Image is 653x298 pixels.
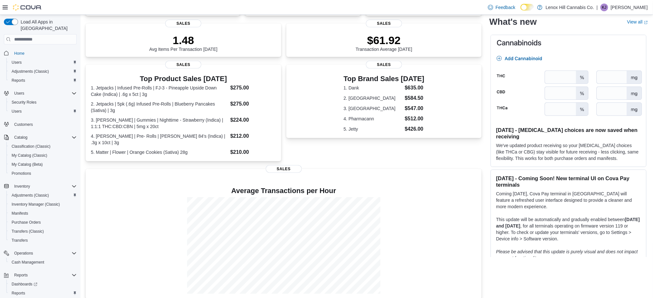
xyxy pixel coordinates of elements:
span: Transfers (Classic) [12,229,44,234]
span: Operations [12,249,77,257]
span: Classification (Classic) [12,144,51,149]
p: Lenox Hill Cannabis Co. [546,4,594,11]
p: [PERSON_NAME] [611,4,648,11]
strong: [DATE] and [DATE] [496,217,640,228]
span: Reports [9,289,77,297]
span: Promotions [12,171,31,176]
span: Inventory Manager (Classic) [12,202,60,207]
span: Sales [366,20,402,27]
button: Purchase Orders [6,218,79,227]
a: Inventory Manager (Classic) [9,200,62,208]
button: Inventory [1,182,79,191]
a: Cash Management [9,258,47,266]
span: Adjustments (Classic) [12,193,49,198]
span: Purchase Orders [9,219,77,226]
button: Users [1,89,79,98]
span: Adjustments (Classic) [9,68,77,75]
span: Users [12,60,22,65]
span: Sales [165,20,201,27]
a: Users [9,59,24,66]
button: Users [12,89,27,97]
span: Users [12,89,77,97]
button: Operations [12,249,36,257]
span: Promotions [9,170,77,177]
span: Sales [266,165,302,173]
em: Please be advised that this update is purely visual and does not impact payment functionality. [496,249,638,261]
button: Home [1,48,79,58]
span: Transfers [9,237,77,244]
span: Load All Apps in [GEOGRAPHIC_DATA] [18,19,77,32]
button: Reports [12,271,30,279]
span: Users [9,107,77,115]
a: Reports [9,77,28,84]
button: My Catalog (Beta) [6,160,79,169]
span: Reports [12,291,25,296]
a: Adjustments (Classic) [9,191,52,199]
span: My Catalog (Beta) [12,162,43,167]
button: Catalog [1,133,79,142]
button: Promotions [6,169,79,178]
button: Adjustments (Classic) [6,67,79,76]
span: Adjustments (Classic) [12,69,49,74]
button: Catalog [12,134,30,141]
span: Reports [14,273,28,278]
a: Home [12,50,27,57]
button: Inventory [12,182,33,190]
a: My Catalog (Beta) [9,161,45,168]
a: Customers [12,121,35,128]
a: Users [9,107,24,115]
span: Security Roles [9,98,77,106]
span: Reports [12,271,77,279]
a: Promotions [9,170,34,177]
span: Inventory Manager (Classic) [9,200,77,208]
button: Manifests [6,209,79,218]
span: Feedback [496,4,515,11]
button: Users [6,107,79,116]
span: Inventory [14,184,30,189]
a: Dashboards [9,280,40,288]
button: Operations [1,249,79,258]
a: My Catalog (Classic) [9,152,50,159]
img: Cova [13,4,42,11]
span: Dashboards [9,280,77,288]
span: Manifests [12,211,28,216]
span: Operations [14,251,33,256]
span: Transfers (Classic) [9,228,77,235]
input: Dark Mode [521,4,534,11]
span: Users [9,59,77,66]
a: Transfers [9,237,30,244]
span: Dashboards [12,282,37,287]
span: Sales [366,61,402,69]
button: Reports [6,76,79,85]
span: Inventory [12,182,77,190]
span: Manifests [9,210,77,217]
button: Inventory Manager (Classic) [6,200,79,209]
a: Dashboards [6,280,79,289]
span: Security Roles [12,100,36,105]
span: My Catalog (Beta) [9,161,77,168]
p: This update will be automatically and gradually enabled between , for all terminals operating on ... [496,216,641,242]
span: Customers [12,120,77,128]
a: Adjustments (Classic) [9,68,52,75]
span: Catalog [14,135,27,140]
a: Classification (Classic) [9,143,53,150]
span: My Catalog (Classic) [12,153,47,158]
a: Reports [9,289,28,297]
span: Transfers [12,238,28,243]
span: Users [12,109,22,114]
span: Reports [9,77,77,84]
span: Catalog [12,134,77,141]
span: Customers [14,122,33,127]
button: Cash Management [6,258,79,267]
a: Security Roles [9,98,39,106]
button: Security Roles [6,98,79,107]
span: Cash Management [12,260,44,265]
button: Transfers [6,236,79,245]
span: Sales [165,61,201,69]
span: Home [12,49,77,57]
a: Feedback [485,1,518,14]
span: Users [14,91,24,96]
div: Kevin Jimenez [600,4,608,11]
span: Home [14,51,24,56]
